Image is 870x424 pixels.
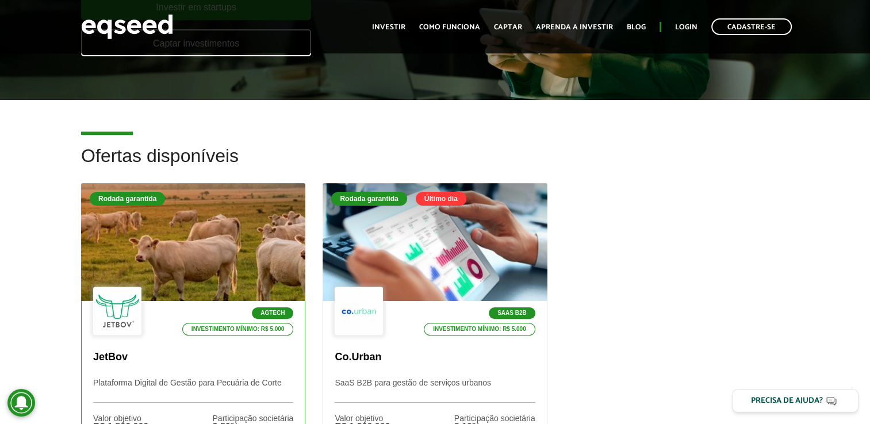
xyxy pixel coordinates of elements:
p: Agtech [252,307,293,319]
p: Investimento mínimo: R$ 5.000 [424,323,535,336]
p: JetBov [93,351,293,364]
img: EqSeed [81,11,173,42]
div: Último dia [416,192,466,206]
div: Rodada garantida [331,192,407,206]
div: Rodada garantida [90,192,165,206]
p: SaaS B2B para gestão de serviços urbanos [335,378,535,403]
h2: Ofertas disponíveis [81,146,789,183]
div: Participação societária [212,414,293,422]
p: Investimento mínimo: R$ 5.000 [182,323,294,336]
a: Login [675,24,697,31]
a: Blog [627,24,646,31]
a: Investir [372,24,405,31]
a: Aprenda a investir [536,24,613,31]
div: Participação societária [454,414,535,422]
a: Captar [494,24,522,31]
p: Co.Urban [335,351,535,364]
div: Valor objetivo [93,414,148,422]
p: Plataforma Digital de Gestão para Pecuária de Corte [93,378,293,403]
div: Valor objetivo [335,414,390,422]
a: Como funciona [419,24,480,31]
p: SaaS B2B [489,307,535,319]
a: Cadastre-se [711,18,792,35]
